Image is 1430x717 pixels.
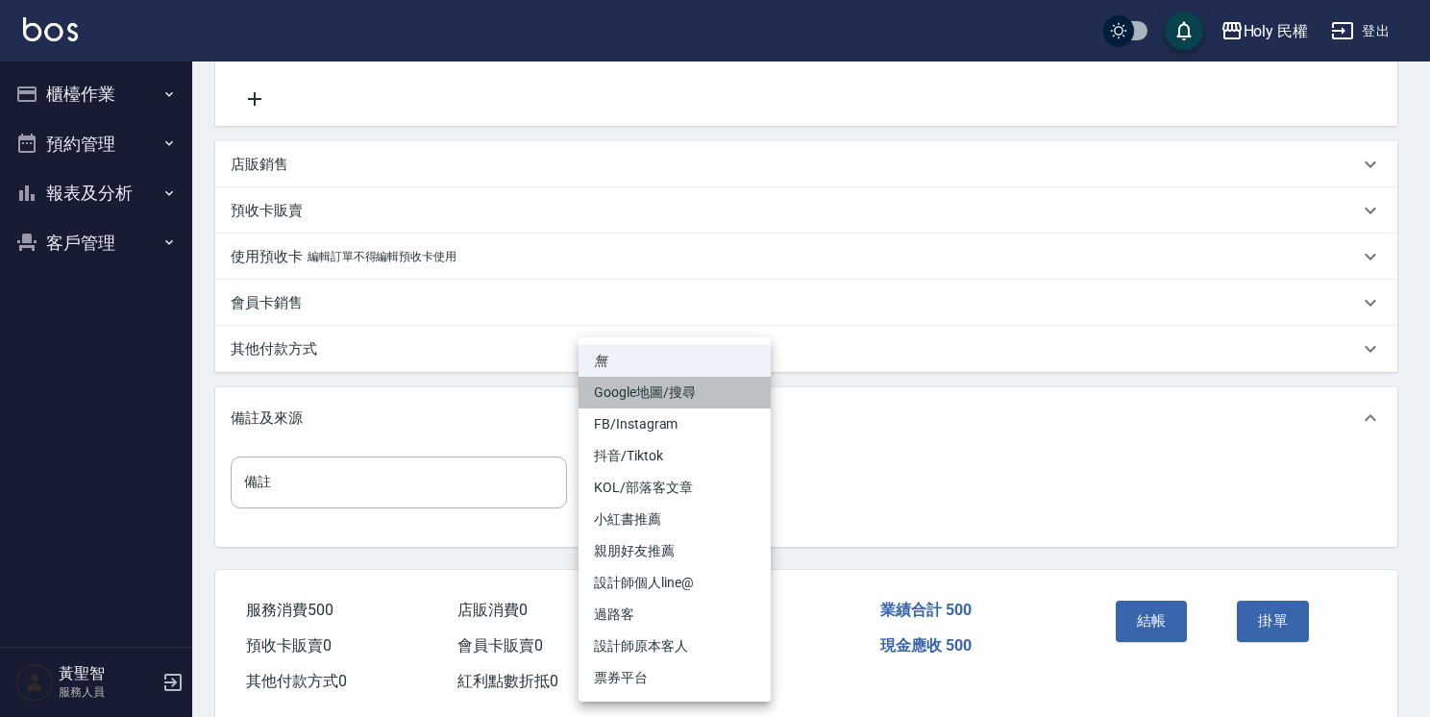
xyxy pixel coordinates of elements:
li: Google地圖/搜尋 [579,377,771,408]
li: 設計師個人line@ [579,567,771,599]
li: 小紅書推薦 [579,504,771,535]
li: 抖音/Tiktok [579,440,771,472]
li: 設計師原本客人 [579,630,771,662]
li: 親朋好友推薦 [579,535,771,567]
li: 過路客 [579,599,771,630]
li: KOL/部落客文章 [579,472,771,504]
li: FB/Instagram [579,408,771,440]
li: 票券平台 [579,662,771,694]
em: 無 [594,351,607,371]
